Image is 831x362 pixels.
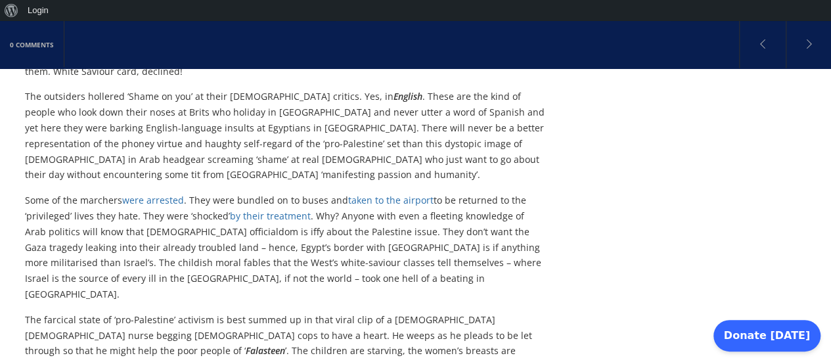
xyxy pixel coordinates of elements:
[122,194,184,206] a: were arrested
[230,210,311,222] a: by their treatment
[348,194,434,206] a: taken to the airport
[25,192,546,302] p: Some of the marchers . They were bundled on to buses and to be returned to the ‘privileged’ lives...
[393,90,422,102] em: English
[25,89,546,183] p: The outsiders hollered ‘Shame on you’ at their [DEMOGRAPHIC_DATA] critics. Yes, in . These are th...
[246,344,285,357] em: Falasteen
